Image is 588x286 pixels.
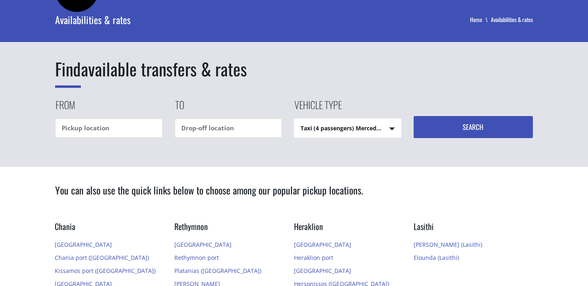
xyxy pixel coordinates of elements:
[470,15,491,24] a: Home
[414,241,482,248] a: [PERSON_NAME] (Lasithi)
[294,241,351,248] a: [GEOGRAPHIC_DATA]
[55,267,156,275] a: Kissamos port ([GEOGRAPHIC_DATA])
[174,254,219,261] a: Rethymnon port
[55,98,75,118] label: From
[414,116,533,138] button: Search
[55,118,163,138] input: Pickup location
[174,267,261,275] a: Platanias ([GEOGRAPHIC_DATA])
[55,56,81,88] span: Find
[174,221,282,238] h3: Rethymnon
[491,16,533,24] li: Availabilities & rates
[55,221,162,238] h3: Chania
[55,241,112,248] a: [GEOGRAPHIC_DATA]
[174,241,232,248] a: [GEOGRAPHIC_DATA]
[55,57,533,81] h1: available transfers & rates
[294,98,342,118] label: Vehicle type
[294,221,401,238] h3: Heraklion
[175,98,184,118] label: To
[55,183,533,208] h2: You can also use the quick links below to choose among our popular pickup locations.
[414,221,521,238] h3: Lasithi
[175,118,282,138] input: Drop-off location
[294,119,401,138] span: Taxi (4 passengers) Mercedes E Class
[414,254,459,261] a: Elounda (Lasithi)
[294,267,351,275] a: [GEOGRAPHIC_DATA]
[55,254,149,261] a: Chania port ([GEOGRAPHIC_DATA])
[294,254,333,261] a: Heraklion port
